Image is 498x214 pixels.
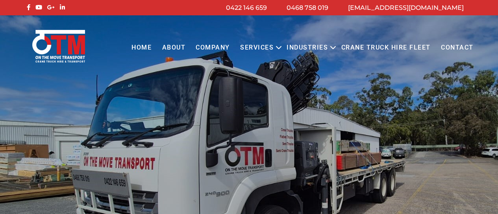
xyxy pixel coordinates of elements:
a: COMPANY [191,37,235,59]
a: 0468 758 019 [287,4,328,11]
a: Crane Truck Hire Fleet [336,37,435,59]
a: 0422 146 659 [226,4,267,11]
a: [EMAIL_ADDRESS][DOMAIN_NAME] [348,4,464,11]
a: Contact [436,37,479,59]
a: Home [126,37,157,59]
a: About [157,37,191,59]
a: Services [235,37,279,59]
a: Industries [281,37,333,59]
